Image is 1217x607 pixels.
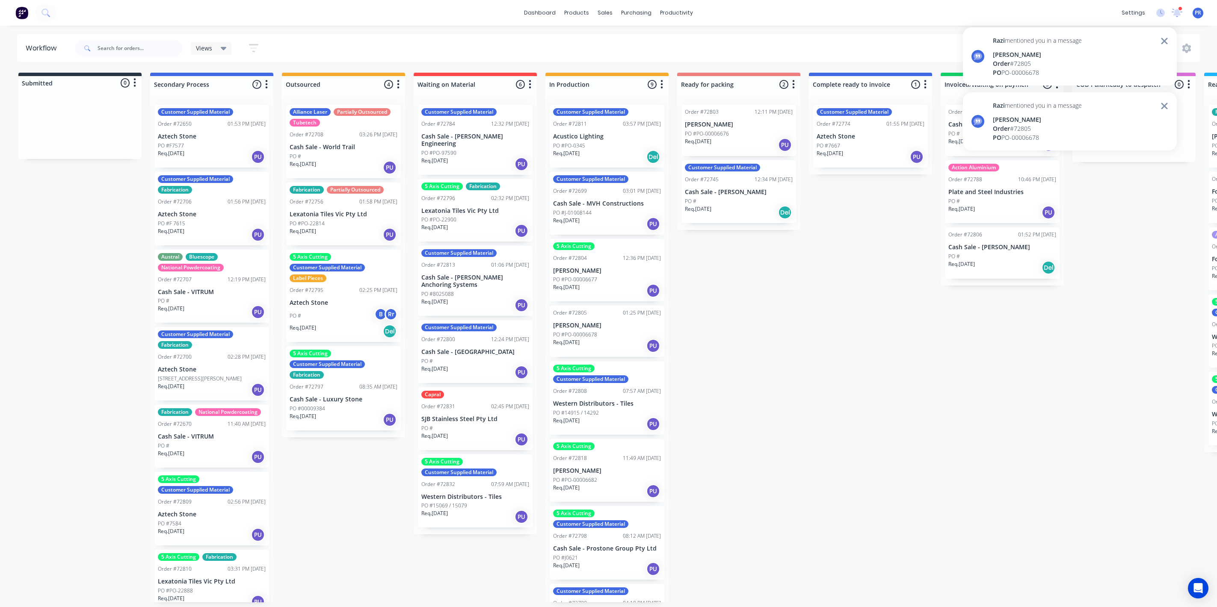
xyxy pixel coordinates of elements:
p: Cash Sale - B - TD [948,121,1056,128]
div: PU [515,433,528,446]
p: PO # [948,197,960,205]
div: Del [646,150,660,164]
p: Req. [DATE] [553,339,580,346]
p: PO #PO-00006676 [685,130,729,138]
div: sales [593,6,617,19]
p: Aztech Stone [158,211,266,218]
p: Req. [DATE] [948,260,975,268]
div: Customer Supplied Material [553,108,628,116]
div: Order #72808 [553,387,587,395]
div: Order #7280501:25 PM [DATE][PERSON_NAME]PO #PO-00006678Req.[DATE]PU [550,306,664,357]
p: Req. [DATE] [290,227,316,235]
p: PO #PO-22900 [421,216,456,224]
div: 5 Axis CuttingCustomer Supplied MaterialOrder #7279808:12 AM [DATE]Cash Sale - Prostone Group Pty... [550,506,664,580]
div: Order #72803 [685,108,719,116]
div: PU [515,365,528,379]
p: [PERSON_NAME] [553,467,661,474]
div: mentioned you in a message [993,101,1082,110]
p: PO #PO-0345 [553,142,585,150]
p: Req. [DATE] [158,527,184,535]
p: Req. [DATE] [421,510,448,517]
div: PU [515,157,528,171]
div: 03:01 PM [DATE] [623,187,661,195]
div: 02:28 PM [DATE] [228,353,266,361]
p: Cash Sale - Luxury Stone [290,396,397,403]
div: 04:10 PM [DATE] [623,599,661,607]
p: Cash Sale - [PERSON_NAME] [685,189,793,196]
div: 5 Axis Cutting [421,183,463,190]
p: Aztech Stone [817,133,924,140]
p: Acustico Lighting [553,133,661,140]
p: Req. [DATE] [158,150,184,157]
p: Western Distributors - Tiles [553,400,661,407]
div: Order #72810 [158,565,192,573]
div: 5 Axis CuttingOrder #7280412:36 PM [DATE][PERSON_NAME]PO #PO-00006677Req.[DATE]PU [550,239,664,302]
div: 02:56 PM [DATE] [228,498,266,506]
span: PO [993,133,1001,141]
div: Order #72800 [421,336,455,343]
div: 01:56 PM [DATE] [228,198,266,206]
div: Order #72813 [421,261,455,269]
div: Del [778,206,792,219]
p: Aztech Stone [158,366,266,373]
div: Order #72809 [158,498,192,506]
div: 01:06 PM [DATE] [491,261,529,269]
div: Fabrication [158,186,192,194]
div: Fabrication [158,408,192,416]
p: PO #PO-97590 [421,149,456,157]
p: Cash Sale - [PERSON_NAME] Anchoring Systems [421,274,529,289]
p: Western Distributors - Tiles [421,493,529,501]
div: Order #7278503:30 PM [DATE]Cash Sale - B - TDPO #Req.[DATE]PU [945,105,1060,156]
p: Req. [DATE] [948,138,975,145]
div: Order #72699 [553,187,587,195]
div: PU [646,562,660,576]
p: Req. [DATE] [685,138,711,145]
p: Lexatonia Tiles Vic Pty Ltd [290,211,397,218]
p: Cash Sale - MVH Constructions [553,200,661,207]
p: Req. [DATE] [421,224,448,231]
div: PO-00006678 [993,133,1082,142]
div: # 72805 [993,124,1082,133]
p: PO #PO-22888 [158,587,193,595]
div: 5 Axis Cutting [158,475,199,483]
div: Order #72706 [158,198,192,206]
div: 08:35 AM [DATE] [359,383,397,391]
div: Customer Supplied Material [553,587,628,595]
div: Fabrication [290,186,324,194]
div: Order #72798 [553,532,587,540]
p: Cash Sale - [PERSON_NAME] Engineering [421,133,529,147]
p: Aztech Stone [158,511,266,518]
p: Req. [DATE] [290,160,316,168]
div: 5 Axis Cutting [421,458,463,466]
div: Customer Supplied Material [421,249,497,257]
div: Customer Supplied MaterialOrder #7265001:53 PM [DATE]Aztech StonePO #F7577Req.[DATE]PU [154,105,269,168]
div: PU [383,228,397,242]
p: PO #15069 / 15079 [421,502,467,510]
div: 12:36 PM [DATE] [623,254,661,262]
div: 12:11 PM [DATE] [755,108,793,116]
div: Customer Supplied MaterialFabricationOrder #7270002:28 PM [DATE]Aztech Stone[STREET_ADDRESS][PERS... [154,327,269,401]
div: Austral [158,253,183,261]
div: Customer Supplied MaterialOrder #7278412:32 PM [DATE]Cash Sale - [PERSON_NAME] EngineeringPO #PO-... [418,105,533,175]
p: Aztech Stone [290,299,397,306]
span: Razi [993,101,1005,109]
p: Cash Sale - VITRUM [158,289,266,296]
p: Req. [DATE] [421,298,448,306]
div: Bluescope [186,253,218,261]
p: Aztech Stone [158,133,266,140]
div: PU [251,383,265,397]
div: 5 Axis Cutting [553,510,595,517]
div: B [374,308,387,321]
p: Req. [DATE] [421,365,448,373]
div: AustralBluescopeNational PowdercoatingOrder #7270712:19 PM [DATE]Cash Sale - VITRUMPO #Req.[DATE]PU [154,250,269,323]
div: PU [646,417,660,431]
div: Customer Supplied Material [290,360,365,368]
div: 01:55 PM [DATE] [886,120,924,128]
div: 03:26 PM [DATE] [359,131,397,138]
div: Customer Supplied Material [685,164,760,171]
div: PU [515,298,528,312]
div: Order #72708 [290,131,323,138]
p: [STREET_ADDRESS][PERSON_NAME] [158,375,242,383]
div: Order #72806 [948,231,982,239]
p: PO # [290,153,301,160]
